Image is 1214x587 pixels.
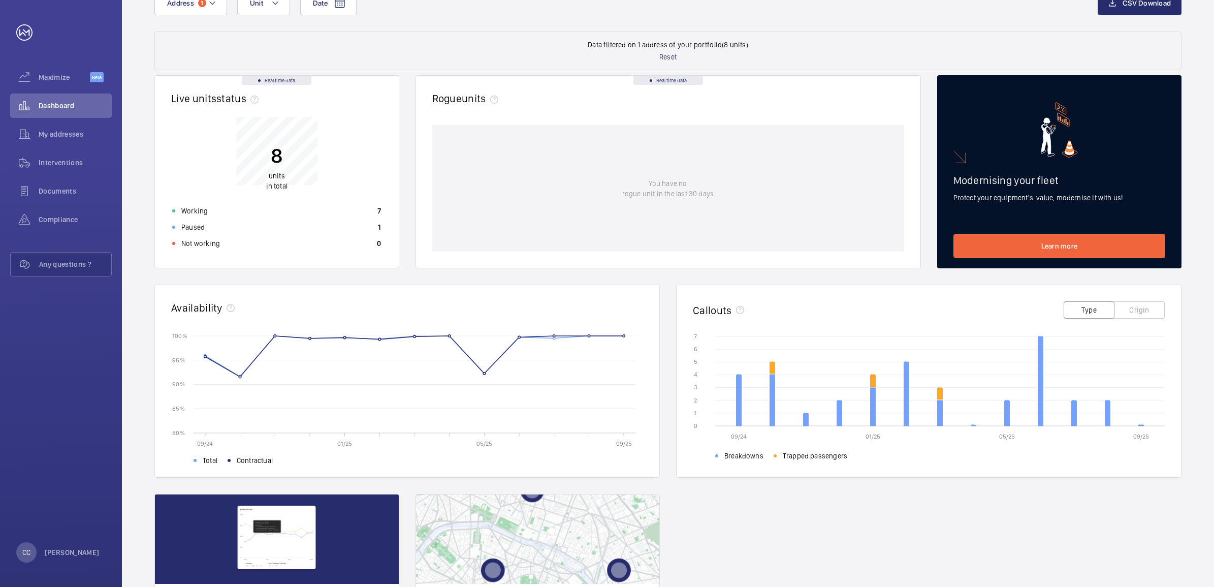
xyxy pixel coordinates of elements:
[783,451,847,461] span: Trapped passengers
[476,440,492,447] text: 05/25
[378,222,381,232] p: 1
[1064,301,1114,319] button: Type
[731,433,747,440] text: 09/24
[694,397,697,404] text: 2
[39,214,112,225] span: Compliance
[694,346,697,353] text: 6
[953,234,1166,258] a: Learn more
[953,193,1166,203] p: Protect your equipment's value, modernise it with us!
[622,178,714,199] p: You have no rogue unit in the last 30 days
[171,92,263,105] h2: Live units
[1133,433,1149,440] text: 09/25
[659,52,677,62] p: Reset
[39,101,112,111] span: Dashboard
[22,547,30,558] p: CC
[337,440,352,447] text: 01/25
[694,371,697,378] text: 4
[172,332,187,339] text: 100 %
[694,384,697,391] text: 3
[694,410,696,417] text: 1
[616,440,632,447] text: 09/25
[172,405,185,412] text: 85 %
[694,422,697,429] text: 0
[181,222,205,232] p: Paused
[999,433,1015,440] text: 05/25
[242,76,311,85] div: Real time data
[181,238,220,249] p: Not working
[90,72,104,82] span: Beta
[724,451,763,461] span: Breakdowns
[432,92,502,105] h2: Rogue
[181,206,208,216] p: Working
[588,40,748,50] p: Data filtered on 1 address of your portfolio (8 units)
[266,143,287,168] p: 8
[377,238,381,249] p: 0
[39,259,111,269] span: Any questions ?
[269,172,285,180] span: units
[1114,301,1165,319] button: Origin
[172,381,185,388] text: 90 %
[633,76,703,85] div: Real time data
[45,547,100,558] p: [PERSON_NAME]
[237,455,273,466] span: Contractual
[266,171,287,191] p: in total
[866,433,880,440] text: 01/25
[203,455,217,466] span: Total
[39,186,112,196] span: Documents
[462,92,502,105] span: units
[197,440,213,447] text: 09/24
[39,72,90,82] span: Maximize
[953,174,1166,187] h2: Modernising your fleet
[171,301,222,314] h2: Availability
[39,158,112,168] span: Interventions
[1041,102,1078,158] img: marketing-card.svg
[39,129,112,139] span: My addresses
[694,333,697,340] text: 7
[216,92,263,105] span: status
[172,429,185,436] text: 80 %
[693,304,732,317] h2: Callouts
[694,358,697,365] text: 5
[377,206,381,216] p: 7
[172,356,185,363] text: 95 %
